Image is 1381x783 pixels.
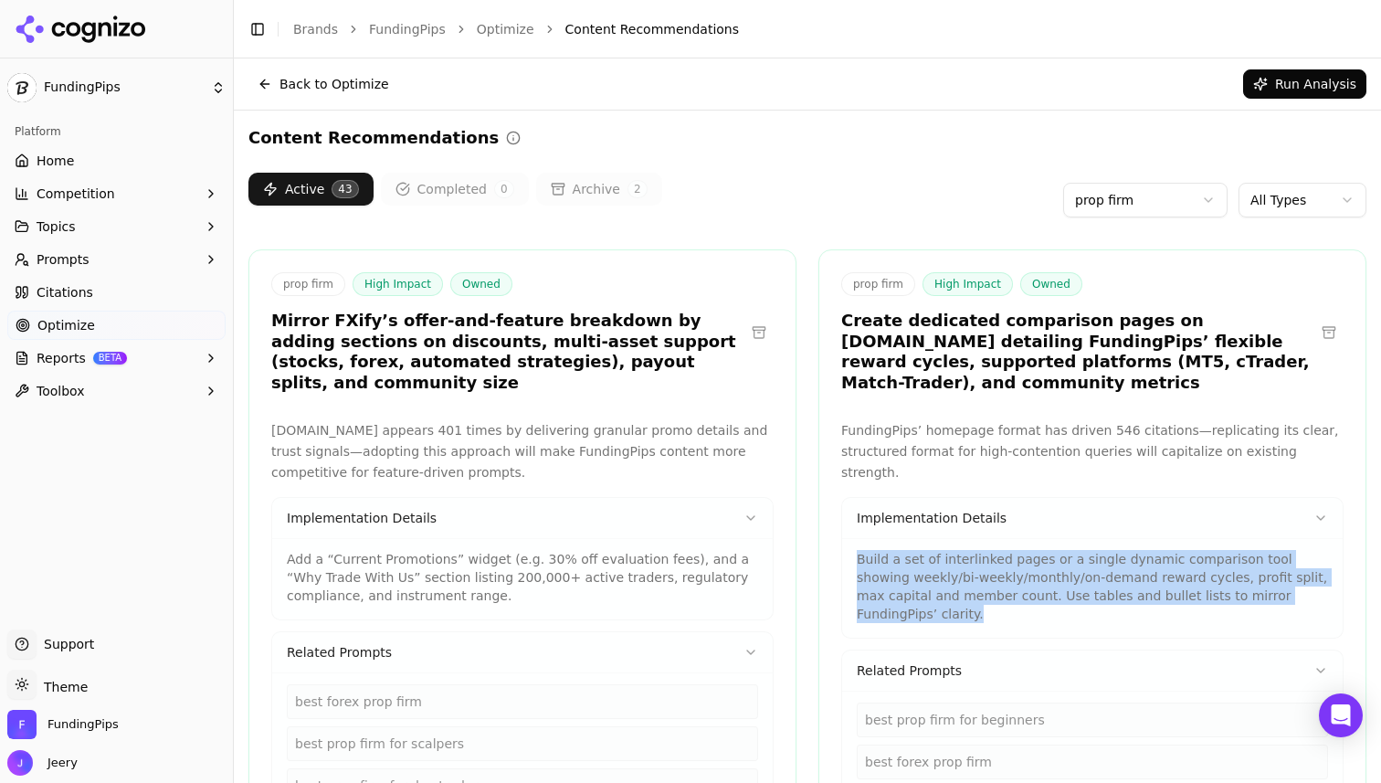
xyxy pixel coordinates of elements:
[287,726,758,761] div: best prop firm for scalpers
[271,311,744,393] h3: Mirror FXify’s offer-and-feature breakdown by adding sections on discounts, multi-asset support (...
[450,272,512,296] span: Owned
[857,661,962,680] span: Related Prompts
[857,745,1328,779] div: best forex prop firm
[1020,272,1082,296] span: Owned
[37,283,93,302] span: Citations
[40,755,78,771] span: Jeery
[841,311,1314,393] h3: Create dedicated comparison pages on [DOMAIN_NAME] detailing FundingPips’ flexible reward cycles,...
[293,20,1330,38] nav: breadcrumb
[7,73,37,102] img: FundingPips
[536,173,662,206] button: Archive2
[7,376,226,406] button: Toolbox
[37,152,74,170] span: Home
[841,420,1344,482] p: FundingPips’ homepage format has driven 546 citations—replicating its clear, structured format fo...
[7,710,119,739] button: Open organization switcher
[353,272,443,296] span: High Impact
[37,250,90,269] span: Prompts
[857,509,1007,527] span: Implementation Details
[841,272,915,296] span: prop firm
[7,750,78,776] button: Open user button
[248,69,398,99] button: Back to Optimize
[7,710,37,739] img: FundingPips
[1319,693,1363,737] div: Open Intercom Messenger
[272,632,773,672] button: Related Prompts
[744,318,774,347] button: Archive recommendation
[37,680,88,694] span: Theme
[47,716,119,733] span: FundingPips
[44,79,204,96] span: FundingPips
[37,185,115,203] span: Competition
[272,498,773,538] button: Implementation Details
[7,179,226,208] button: Competition
[7,212,226,241] button: Topics
[381,173,529,206] button: Completed0
[842,498,1343,538] button: Implementation Details
[37,382,85,400] span: Toolbox
[7,117,226,146] div: Platform
[842,651,1343,691] button: Related Prompts
[7,750,33,776] img: Jeery
[248,125,499,151] h2: Content Recommendations
[37,349,86,367] span: Reports
[37,217,76,236] span: Topics
[287,643,392,661] span: Related Prompts
[248,173,374,206] button: Active43
[857,550,1328,623] p: Build a set of interlinked pages or a single dynamic comparison tool showing weekly/bi-weekly/mon...
[287,509,437,527] span: Implementation Details
[7,146,226,175] a: Home
[332,180,358,198] span: 43
[494,180,514,198] span: 0
[271,420,774,482] p: [DOMAIN_NAME] appears 401 times by delivering granular promo details and trust signals—adopting t...
[7,278,226,307] a: Citations
[7,344,226,373] button: ReportsBETA
[477,20,534,38] a: Optimize
[1314,318,1344,347] button: Archive recommendation
[7,245,226,274] button: Prompts
[7,311,226,340] a: Optimize
[565,20,739,38] span: Content Recommendations
[369,20,446,38] a: FundingPips
[627,180,648,198] span: 2
[857,703,1328,737] div: best prop firm for beginners
[922,272,1013,296] span: High Impact
[1243,69,1366,99] button: Run Analysis
[37,316,95,334] span: Optimize
[93,352,127,365] span: BETA
[37,635,94,653] span: Support
[293,22,338,37] a: Brands
[287,550,758,605] p: Add a “Current Promotions” widget (e.g. 30% off evaluation fees), and a “Why Trade With Us” secti...
[271,272,345,296] span: prop firm
[287,684,758,719] div: best forex prop firm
